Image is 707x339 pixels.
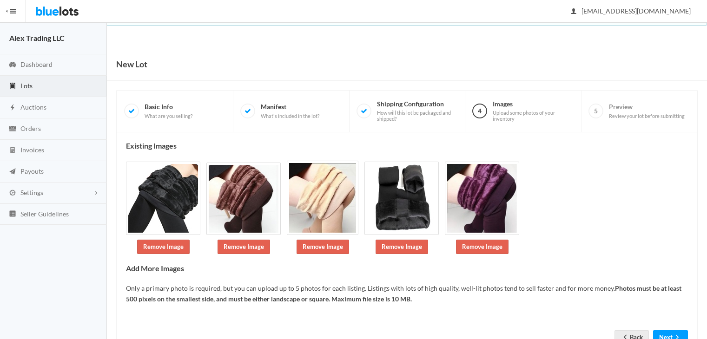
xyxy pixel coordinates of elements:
ion-icon: calculator [8,146,17,155]
a: Remove Image [137,240,190,254]
ion-icon: list box [8,210,17,219]
span: Invoices [20,146,44,154]
ion-icon: speedometer [8,61,17,70]
img: bb775389-5ef9-447c-9981-bbeeaad754df-1744722043.jpg [287,161,358,235]
b: Photos must be at least 500 pixels on the smallest side, and must be either landscape or square. ... [126,284,681,303]
span: What's included in the lot? [261,113,319,119]
span: 4 [472,104,487,118]
span: Basic Info [145,103,192,119]
ion-icon: clipboard [8,82,17,91]
ion-icon: cash [8,125,17,134]
ion-icon: flash [8,104,17,112]
span: Shipping Configuration [377,100,458,122]
span: Lots [20,82,33,90]
span: Images [493,100,574,122]
ion-icon: paper plane [8,168,17,176]
span: 5 [588,104,603,118]
span: Seller Guidelines [20,210,69,218]
span: What are you selling? [145,113,192,119]
span: Settings [20,189,43,196]
h4: Add More Images [126,264,688,273]
span: Review your lot before submitting [609,113,685,119]
img: a807800b-4916-4178-a54c-2179e12bda5a-1744722044.jpg [445,162,519,235]
a: Remove Image [376,240,428,254]
ion-icon: cog [8,189,17,198]
ion-icon: person [569,7,578,16]
h4: Existing Images [126,142,688,150]
a: Remove Image [456,240,509,254]
span: Manifest [261,103,319,119]
span: Payouts [20,167,44,175]
span: [EMAIL_ADDRESS][DOMAIN_NAME] [571,7,691,15]
span: Auctions [20,103,46,111]
a: Remove Image [297,240,349,254]
span: Preview [609,103,685,119]
h1: New Lot [116,57,147,71]
img: b738a02d-4254-467d-8267-8117ab22f601-1744722041.jpg [126,162,200,235]
span: How will this lot be packaged and shipped? [377,110,458,122]
img: 4db2bfee-d8a8-4847-b8c7-a53e22626a66-1744722043.jpg [206,163,281,235]
p: Only a primary photo is required, but you can upload up to 5 photos for each listing. Listings wi... [126,283,688,304]
a: Remove Image [218,240,270,254]
span: Dashboard [20,60,53,68]
span: Orders [20,124,41,132]
span: Upload some photos of your inventory [493,110,574,122]
img: db175f28-66c1-4b97-8604-122cd71fdcd8-1744722044.jpg [364,162,439,235]
strong: Alex Trading LLC [9,33,65,42]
